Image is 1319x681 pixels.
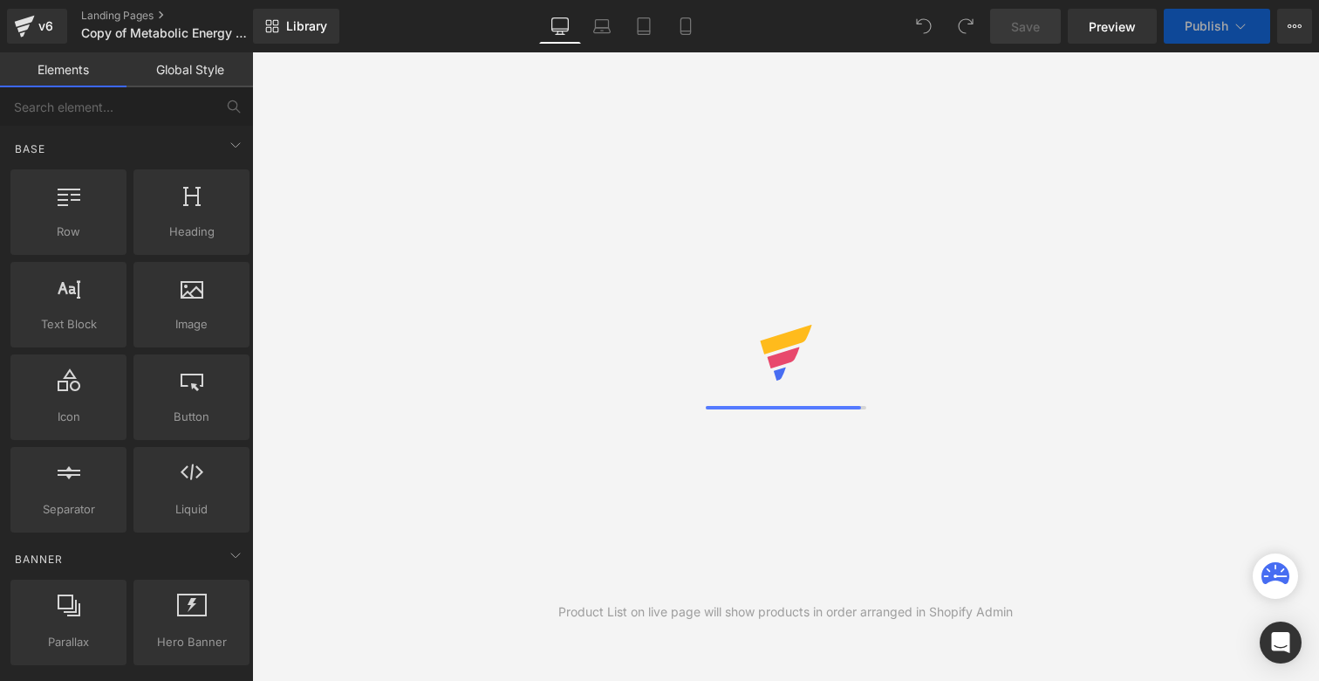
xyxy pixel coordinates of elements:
button: Undo [906,9,941,44]
span: Preview [1089,17,1136,36]
span: Icon [16,408,121,426]
span: Hero Banner [139,633,244,651]
span: Row [16,223,121,241]
span: Copy of Metabolic Energy Support [81,26,249,40]
a: Global Style [126,52,253,87]
span: Save [1011,17,1040,36]
div: v6 [35,15,57,38]
a: Desktop [539,9,581,44]
span: Text Block [16,315,121,334]
a: Tablet [623,9,665,44]
span: Liquid [139,500,244,519]
span: Base [13,141,47,157]
a: Mobile [665,9,707,44]
button: More [1277,9,1312,44]
a: Laptop [581,9,623,44]
span: Parallax [16,633,121,651]
span: Publish [1185,19,1228,33]
button: Redo [948,9,983,44]
span: Image [139,315,244,334]
span: Heading [139,223,244,241]
div: Open Intercom Messenger [1260,622,1302,664]
span: Button [139,408,244,426]
span: Library [286,18,327,34]
span: Separator [16,500,121,519]
a: New Library [253,9,339,44]
button: Publish [1164,9,1270,44]
div: Product List on live page will show products in order arranged in Shopify Admin [558,602,1013,622]
a: v6 [7,9,67,44]
a: Landing Pages [81,9,282,23]
a: Preview [1068,9,1157,44]
span: Banner [13,551,65,567]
